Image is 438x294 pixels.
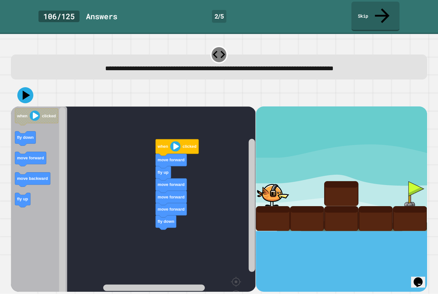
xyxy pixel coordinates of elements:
div: Answer s [86,11,117,22]
text: fly down [17,135,34,140]
text: fly down [158,219,174,224]
text: move forward [158,182,185,187]
text: move forward [158,158,185,163]
text: move forward [17,155,44,160]
text: when [157,144,168,149]
div: Blockly Workspace [11,106,256,292]
iframe: chat widget [411,268,432,288]
text: fly up [158,170,169,175]
text: move forward [158,207,185,212]
text: fly up [17,197,28,201]
div: 2 / 5 [212,10,226,23]
div: 106 / 125 [38,11,80,22]
a: Skip [351,2,400,31]
text: clicked [42,113,56,118]
text: clicked [182,144,196,149]
text: move forward [158,195,185,199]
text: move backward [17,176,48,181]
text: when [17,113,28,118]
